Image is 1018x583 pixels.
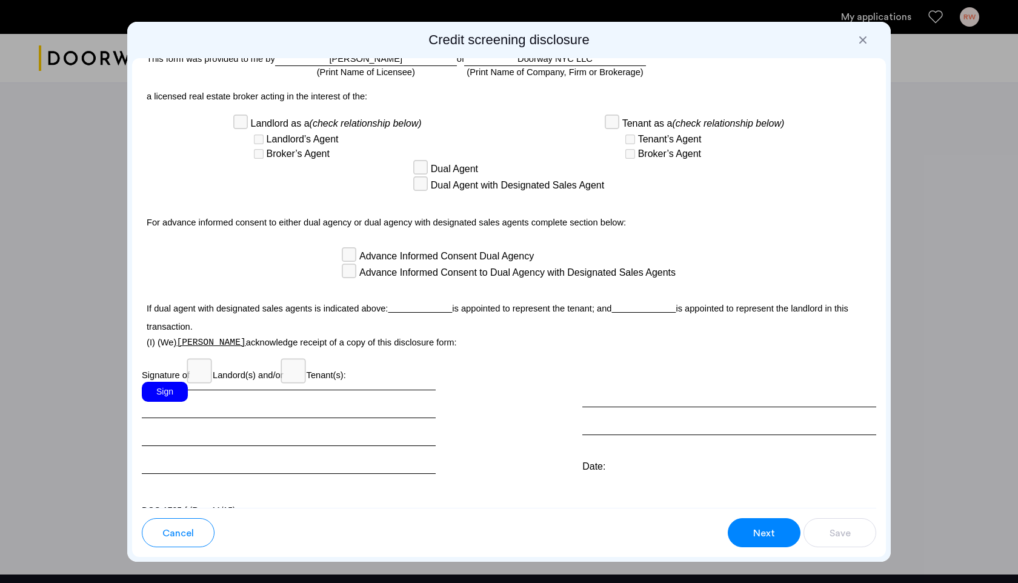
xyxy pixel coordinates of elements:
p: a licensed real estate broker acting in the interest of the: [142,90,876,103]
div: [PERSON_NAME] [275,52,457,66]
span: Landlord as a [251,116,422,131]
p: If dual agent with designated sales agents is indicated above: is appointed to represent the tena... [142,294,876,336]
span: Save [830,526,851,541]
i: (check relationship below) [310,118,422,128]
span: Dual Agent [431,162,478,176]
span: [PERSON_NAME] [176,338,245,347]
div: (Print Name of Licensee) [317,65,415,79]
button: button [142,518,215,547]
span: Landlord’s Agent [267,132,339,147]
div: Date: [582,459,876,474]
span: Advance Informed Consent to Dual Agency with Designated Sales Agents [359,265,676,280]
span: Broker’s Agent [267,147,330,161]
p: Signature of Landord(s) and/or Tenant(s): [142,362,876,382]
button: button [728,518,800,547]
span: Dual Agent with Designated Sales Agent [431,178,604,193]
div: (Print Name of Company, Firm or Brokerage) [467,65,643,79]
span: Next [753,526,775,541]
p: DOS-1735-f (Rev. 11/15) [142,504,876,517]
span: Tenant as a [622,116,785,131]
div: This form was provided to me by of [142,52,876,77]
p: For advance informed consent to either dual agency or dual agency with designated sales agents co... [142,207,876,236]
p: (I) (We) acknowledge receipt of a copy of this disclosure form: [142,336,876,349]
span: Cancel [162,526,194,541]
h2: Credit screening disclosure [132,32,886,48]
div: Sign [142,382,188,402]
span: Broker’s Agent [638,147,701,161]
button: button [803,518,876,547]
span: Advance Informed Consent Dual Agency [359,249,534,264]
i: (check relationship below) [672,118,784,128]
span: Tenant’s Agent [638,132,702,147]
div: Doorway NYC LLC [464,52,646,66]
